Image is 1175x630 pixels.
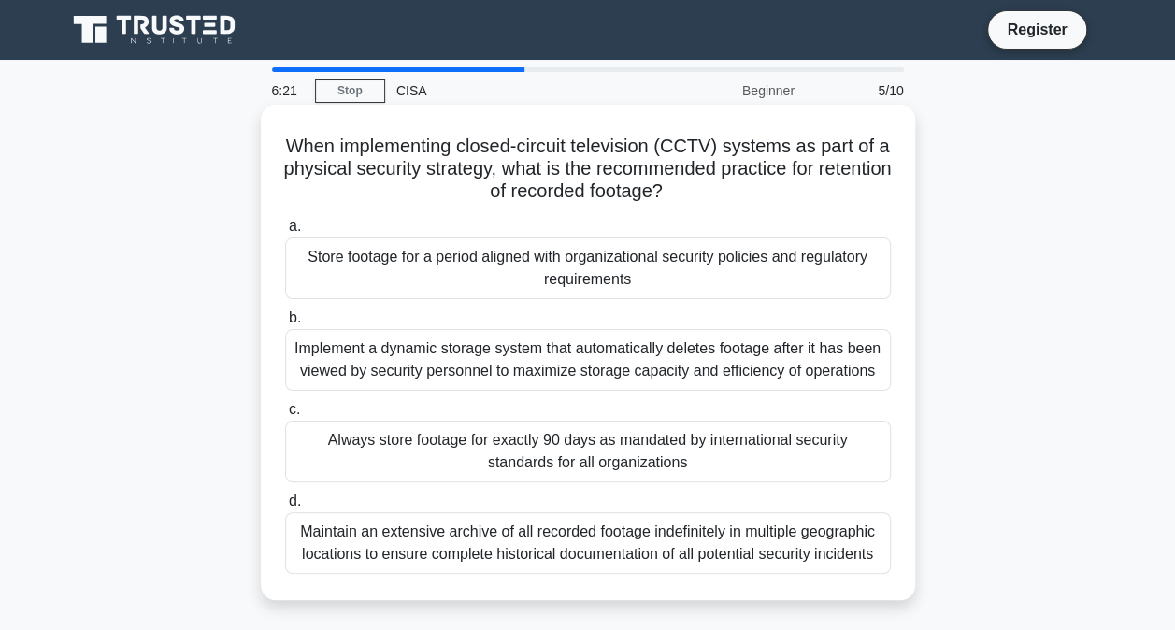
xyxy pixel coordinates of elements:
[315,79,385,103] a: Stop
[289,401,300,417] span: c.
[289,309,301,325] span: b.
[996,18,1078,41] a: Register
[261,72,315,109] div: 6:21
[285,237,891,299] div: Store footage for a period aligned with organizational security policies and regulatory requirements
[289,218,301,234] span: a.
[385,72,642,109] div: CISA
[642,72,806,109] div: Beginner
[285,512,891,574] div: Maintain an extensive archive of all recorded footage indefinitely in multiple geographic locatio...
[806,72,915,109] div: 5/10
[285,421,891,482] div: Always store footage for exactly 90 days as mandated by international security standards for all ...
[289,493,301,508] span: d.
[283,135,893,204] h5: When implementing closed-circuit television (CCTV) systems as part of a physical security strateg...
[285,329,891,391] div: Implement a dynamic storage system that automatically deletes footage after it has been viewed by...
